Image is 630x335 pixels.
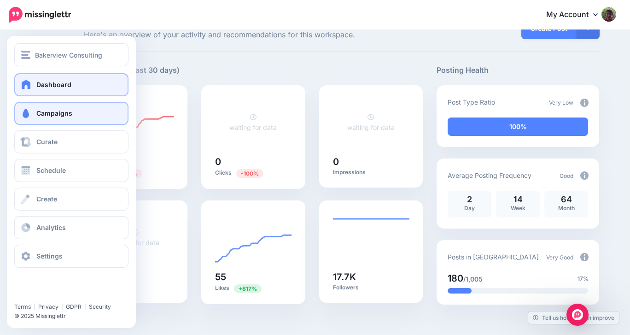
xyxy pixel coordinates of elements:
[511,205,525,212] span: Week
[215,284,292,293] p: Likes
[566,304,589,326] div: Open Intercom Messenger
[14,311,135,321] li: © 2025 Missinglettr
[234,284,262,293] span: Previous period: 6
[14,290,86,299] iframe: Twitter Follow Button
[36,109,72,117] span: Campaigns
[577,274,589,283] span: 17%
[14,216,128,239] a: Analytics
[463,275,483,283] span: /1,005
[448,118,588,136] div: 100% of your posts in the last 30 days have been from Drip Campaigns
[448,273,463,284] span: 180
[347,113,395,131] a: waiting for data
[560,172,573,179] span: Good
[36,138,58,146] span: Curate
[38,303,58,310] a: Privacy
[14,43,128,66] button: Bakerview Consulting
[14,159,128,182] a: Schedule
[215,169,292,177] p: Clicks
[464,205,475,212] span: Day
[14,303,31,310] a: Terms
[333,157,409,166] h5: 0
[36,195,57,203] span: Create
[9,7,71,23] img: Missinglettr
[84,29,423,41] span: Here's an overview of your activity and recommendations for this workspace.
[333,169,409,176] p: Impressions
[333,272,409,282] h5: 17.7K
[580,99,589,107] img: info-circle-grey.png
[14,188,128,211] a: Create
[36,166,66,174] span: Schedule
[437,65,599,76] h5: Posting Health
[14,245,128,268] a: Settings
[215,157,292,166] h5: 0
[89,303,111,310] a: Security
[448,288,472,294] div: 17% of your posts in the last 30 days have been from Drip Campaigns
[36,81,71,88] span: Dashboard
[448,170,531,181] p: Average Posting Frequency
[549,99,573,106] span: Very Low
[34,303,35,310] span: |
[66,303,82,310] a: GDPR
[333,284,409,291] p: Followers
[528,311,619,324] a: Tell us how we can improve
[452,195,487,204] p: 2
[35,50,102,60] span: Bakerview Consulting
[229,113,277,131] a: waiting for data
[537,4,616,26] a: My Account
[61,303,63,310] span: |
[236,169,263,178] span: Previous period: 5
[215,272,292,282] h5: 55
[580,253,589,261] img: info-circle-grey.png
[14,130,128,153] a: Curate
[558,205,575,212] span: Month
[84,303,86,310] span: |
[448,97,495,107] p: Post Type Ratio
[549,195,583,204] p: 64
[14,73,128,96] a: Dashboard
[36,223,66,231] span: Analytics
[546,254,573,261] span: Very Good
[14,102,128,125] a: Campaigns
[501,195,535,204] p: 14
[21,51,30,59] img: menu.png
[36,252,63,260] span: Settings
[448,252,539,262] p: Posts in [GEOGRAPHIC_DATA]
[580,171,589,180] img: info-circle-grey.png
